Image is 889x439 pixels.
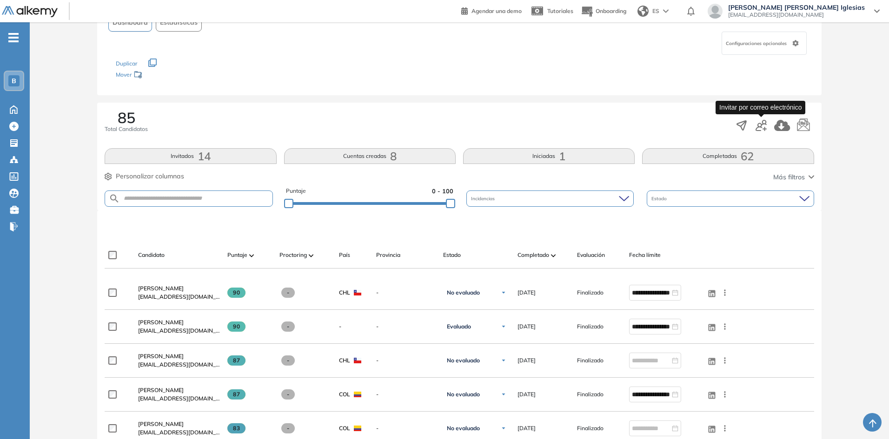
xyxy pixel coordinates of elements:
[722,32,807,55] div: Configuraciones opcionales
[447,323,471,330] span: Evaluado
[108,13,152,32] button: Dashboard
[138,420,220,428] a: [PERSON_NAME]
[376,251,400,259] span: Provincia
[281,288,295,298] span: -
[105,125,148,133] span: Total Candidatos
[716,101,805,114] div: Invitar por correo electrónico
[249,254,254,257] img: [missing "en.ARROW_ALT" translation]
[279,251,307,259] span: Proctoring
[577,424,604,432] span: Finalizado
[501,324,506,329] img: Ícono de flecha
[376,390,436,399] span: -
[138,285,184,292] span: [PERSON_NAME]
[501,426,506,431] img: Ícono de flecha
[354,290,361,295] img: CHL
[227,389,245,400] span: 87
[728,4,865,11] span: [PERSON_NAME] [PERSON_NAME] Iglesias
[339,251,350,259] span: País
[466,190,634,207] div: Incidencias
[105,148,276,164] button: Invitados14
[116,171,184,181] span: Personalizar columnas
[551,254,556,257] img: [missing "en.ARROW_ALT" translation]
[113,18,148,27] span: Dashboard
[227,321,245,332] span: 90
[116,60,137,67] span: Duplicar
[354,392,361,397] img: COL
[138,428,220,437] span: [EMAIL_ADDRESS][DOMAIN_NAME]
[12,77,16,85] span: B
[652,7,659,15] span: ES
[728,11,865,19] span: [EMAIL_ADDRESS][DOMAIN_NAME]
[501,392,506,397] img: Ícono de flecha
[339,288,350,297] span: CHL
[138,327,220,335] span: [EMAIL_ADDRESS][DOMAIN_NAME]
[501,290,506,295] img: Ícono de flecha
[286,187,306,196] span: Puntaje
[517,251,549,259] span: Completado
[138,319,184,326] span: [PERSON_NAME]
[463,148,635,164] button: Iniciadas1
[227,288,245,298] span: 90
[281,389,295,400] span: -
[447,425,480,432] span: No evaluado
[339,390,350,399] span: COL
[773,172,814,182] button: Más filtros
[309,254,313,257] img: [missing "en.ARROW_ALT" translation]
[281,355,295,366] span: -
[116,67,209,84] div: Mover
[138,360,220,369] span: [EMAIL_ADDRESS][DOMAIN_NAME]
[581,1,626,21] button: Onboarding
[118,110,135,125] span: 85
[138,394,220,403] span: [EMAIL_ADDRESS][DOMAIN_NAME]
[577,322,604,331] span: Finalizado
[281,423,295,433] span: -
[138,353,184,360] span: [PERSON_NAME]
[138,386,220,394] a: [PERSON_NAME]
[596,7,626,14] span: Onboarding
[471,7,522,14] span: Agendar una demo
[376,288,436,297] span: -
[376,424,436,432] span: -
[138,284,220,293] a: [PERSON_NAME]
[447,391,480,398] span: No evaluado
[8,37,19,39] i: -
[160,18,198,27] span: Estadísticas
[432,187,453,196] span: 0 - 100
[637,6,649,17] img: world
[376,322,436,331] span: -
[642,148,814,164] button: Completadas62
[138,251,165,259] span: Candidato
[547,7,573,14] span: Tutoriales
[663,9,669,13] img: arrow
[339,322,341,331] span: -
[447,357,480,364] span: No evaluado
[138,387,184,393] span: [PERSON_NAME]
[284,148,456,164] button: Cuentas creadas8
[339,424,350,432] span: COL
[105,171,184,181] button: Personalizar columnas
[138,293,220,301] span: [EMAIL_ADDRESS][DOMAIN_NAME]
[281,321,295,332] span: -
[339,356,350,365] span: CHL
[517,322,536,331] span: [DATE]
[354,358,361,363] img: CHL
[773,172,805,182] span: Más filtros
[577,251,605,259] span: Evaluación
[156,13,202,32] button: Estadísticas
[577,288,604,297] span: Finalizado
[227,251,247,259] span: Puntaje
[461,5,522,16] a: Agendar una demo
[629,251,661,259] span: Fecha límite
[376,356,436,365] span: -
[138,318,220,327] a: [PERSON_NAME]
[227,355,245,366] span: 87
[517,288,536,297] span: [DATE]
[447,289,480,296] span: No evaluado
[2,6,58,18] img: Logo
[517,390,536,399] span: [DATE]
[109,193,120,204] img: SEARCH_ALT
[651,195,669,202] span: Estado
[517,424,536,432] span: [DATE]
[227,423,245,433] span: 83
[726,40,789,47] span: Configuraciones opcionales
